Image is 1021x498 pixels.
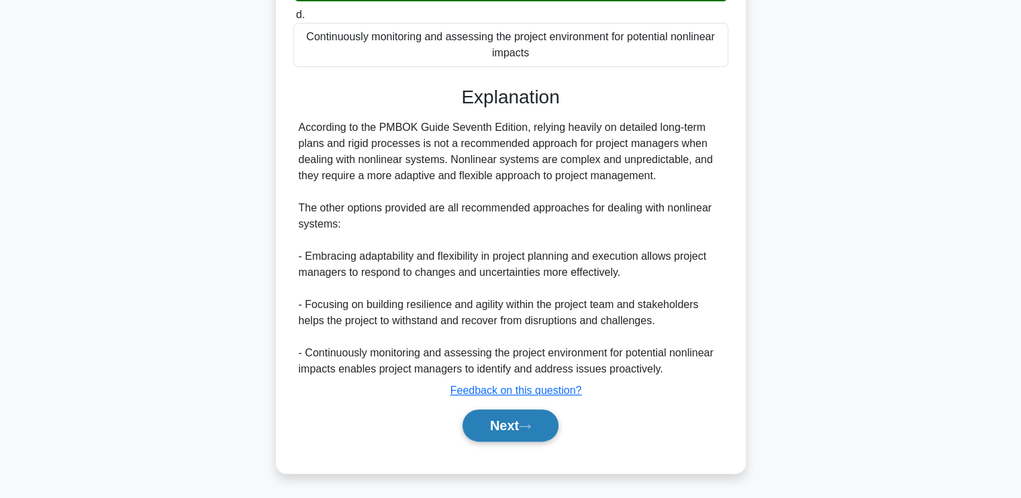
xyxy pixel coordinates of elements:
[450,385,582,396] a: Feedback on this question?
[301,86,720,109] h3: Explanation
[299,119,723,377] div: According to the PMBOK Guide Seventh Edition, relying heavily on detailed long-term plans and rig...
[296,9,305,20] span: d.
[463,409,558,442] button: Next
[293,23,728,67] div: Continuously monitoring and assessing the project environment for potential nonlinear impacts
